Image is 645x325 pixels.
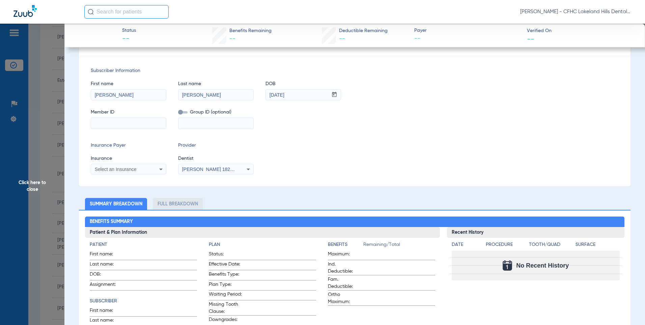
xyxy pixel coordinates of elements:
span: Group ID (optional) [178,109,254,116]
span: Status [122,27,136,34]
h4: Tooth/Quad [529,241,573,248]
span: Waiting Period: [209,291,242,300]
span: [PERSON_NAME] 1821286287 [182,167,249,172]
span: Plan Type: [209,281,242,290]
span: -- [527,35,534,42]
button: Open calendar [328,90,341,100]
span: First name: [90,251,123,260]
span: Dentist [178,155,254,162]
app-breakdown-title: Procedure [486,241,527,251]
span: -- [414,34,521,43]
span: -- [229,36,235,42]
img: Calendar [503,260,512,271]
span: -- [122,34,136,44]
app-breakdown-title: Benefits [328,241,363,251]
h4: Subscriber [90,298,197,305]
span: DOB [265,80,341,87]
h4: Date [452,241,480,248]
span: [PERSON_NAME] - CFHC Lakeland Hills Dental [520,8,632,15]
h4: Plan [209,241,316,248]
span: Remaining/Total [363,241,435,251]
span: Benefits Type: [209,271,242,280]
span: Last name [178,80,254,87]
h3: Recent History [447,227,624,238]
li: Full Breakdown [153,198,203,210]
span: First name: [90,307,123,316]
app-breakdown-title: Tooth/Quad [529,241,573,251]
span: Select an Insurance [95,167,137,172]
span: Insurance [91,155,166,162]
app-breakdown-title: Surface [576,241,620,251]
span: -- [339,36,345,42]
input: Search for patients [84,5,169,19]
app-breakdown-title: Date [452,241,480,251]
h4: Procedure [486,241,527,248]
span: Subscriber Information [91,67,619,74]
span: Insurance Payer [91,142,166,149]
span: Maximum: [328,251,361,260]
h2: Benefits Summary [85,217,625,227]
span: Provider [178,142,254,149]
span: Deductible Remaining [339,27,388,34]
span: Fam. Deductible: [328,276,361,290]
h4: Surface [576,241,620,248]
span: Member ID [91,109,166,116]
span: Verified On [527,27,634,34]
span: DOB: [90,271,123,280]
span: Last name: [90,261,123,270]
img: Zuub Logo [13,5,37,17]
span: First name [91,80,166,87]
h4: Patient [90,241,197,248]
span: Ind. Deductible: [328,261,361,275]
span: Status: [209,251,242,260]
span: Effective Date: [209,261,242,270]
span: Payer [414,27,521,34]
h3: Patient & Plan Information [85,227,440,238]
span: No Recent History [516,262,569,269]
span: Assignment: [90,281,123,290]
span: Benefits Remaining [229,27,272,34]
h4: Benefits [328,241,363,248]
li: Summary Breakdown [85,198,147,210]
span: Missing Tooth Clause: [209,301,242,315]
iframe: Chat Widget [611,293,645,325]
img: Search Icon [88,9,94,15]
span: Ortho Maximum: [328,291,361,305]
